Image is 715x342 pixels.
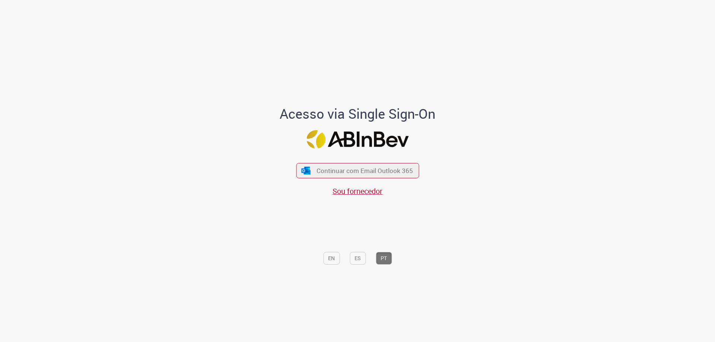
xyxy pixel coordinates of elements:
img: ícone Azure/Microsoft 360 [301,167,311,175]
img: Logo ABInBev [306,130,409,148]
span: Continuar com Email Outlook 365 [317,166,413,175]
button: ícone Azure/Microsoft 360 Continuar com Email Outlook 365 [296,163,419,178]
a: Sou fornecedor [333,186,382,196]
button: EN [323,252,340,265]
button: ES [350,252,366,265]
button: PT [376,252,392,265]
h1: Acesso via Single Sign-On [254,106,461,121]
